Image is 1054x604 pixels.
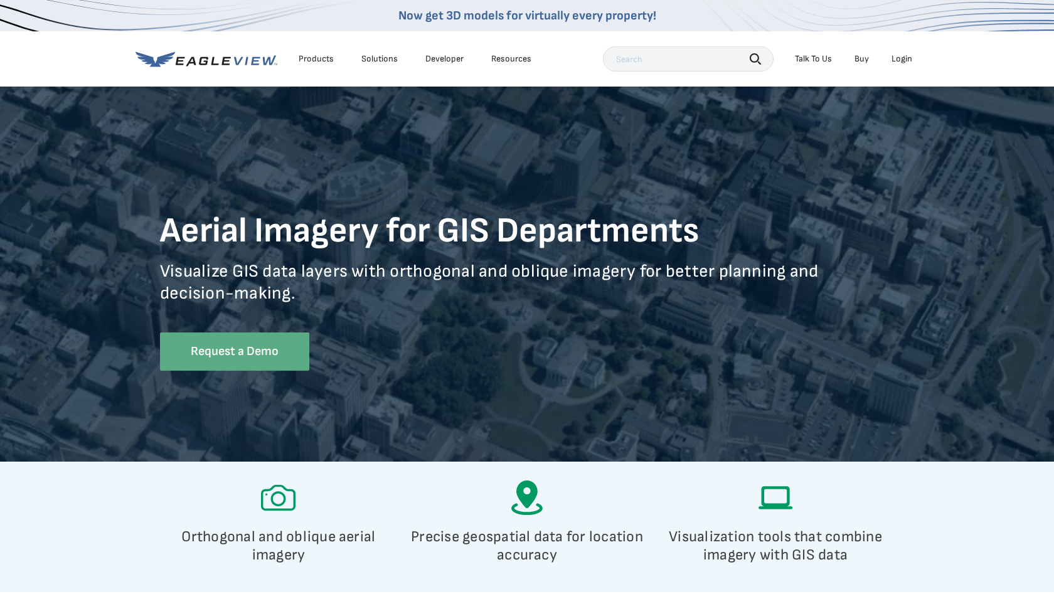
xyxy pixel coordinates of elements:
[160,212,894,251] h2: Aerial Imagery for GIS Departments
[603,46,774,72] input: Search
[892,53,912,65] div: Login
[361,53,398,65] div: Solutions
[491,53,531,65] div: Resources
[299,53,334,65] div: Products
[160,332,309,371] a: Request a Demo
[795,53,832,65] div: Talk To Us
[854,53,869,65] a: Buy
[398,8,656,23] a: Now get 3D models for virtually every property!
[160,527,397,564] p: Orthogonal and oblique aerial imagery
[657,527,894,564] p: Visualization tools that combine imagery with GIS data
[160,260,894,323] p: Visualize GIS data layers with orthogonal and oblique imagery for better planning and decision-ma...
[425,53,464,65] a: Developer
[408,527,646,564] p: Precise geospatial data for location accuracy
